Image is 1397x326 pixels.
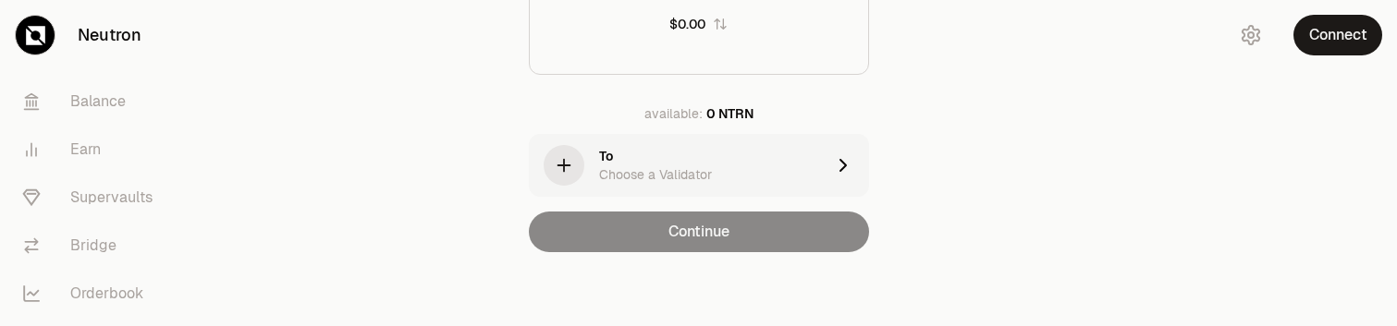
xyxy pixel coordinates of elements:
a: Orderbook [7,270,200,318]
div: available: [644,104,703,123]
button: $0.00 [669,15,728,33]
a: Earn [7,126,200,174]
button: available:0 NTRN [633,93,765,134]
button: Connect [1293,15,1382,55]
a: Bridge [7,222,200,270]
a: Balance [7,78,200,126]
div: $0.00 [669,15,705,33]
button: ToChoose a Validator [529,134,869,197]
div: Choose a Validator [599,165,712,184]
div: 0 NTRN [706,104,754,123]
div: To [599,147,613,165]
a: Supervaults [7,174,200,222]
